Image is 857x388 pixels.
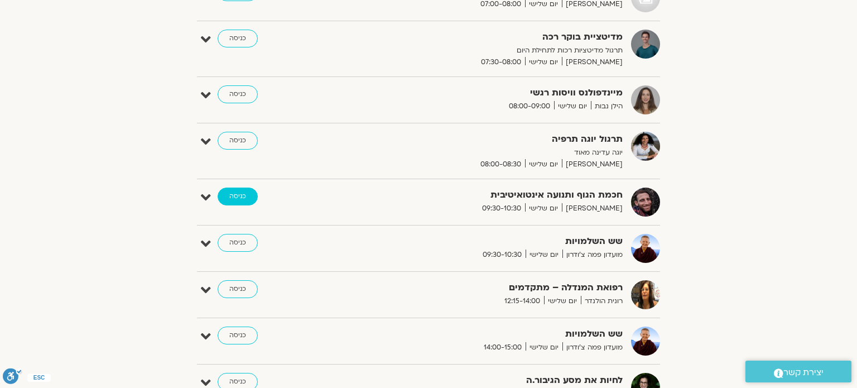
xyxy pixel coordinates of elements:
[591,100,623,112] span: הילן נבות
[526,342,562,353] span: יום שלישי
[544,295,581,307] span: יום שלישי
[562,342,623,353] span: מועדון פמה צ'ודרון
[218,30,258,47] a: כניסה
[525,203,562,214] span: יום שלישי
[218,132,258,150] a: כניסה
[349,188,623,203] strong: חכמת הגוף ותנועה אינטואיטיבית
[562,203,623,214] span: [PERSON_NAME]
[349,280,623,295] strong: רפואת המנדלה – מתקדמים
[525,56,562,68] span: יום שלישי
[477,56,525,68] span: 07:30-08:00
[218,234,258,252] a: כניסה
[562,159,623,170] span: [PERSON_NAME]
[218,188,258,205] a: כניסה
[218,280,258,298] a: כניסה
[349,132,623,147] strong: תרגול יוגה תרפיה
[745,361,851,382] a: יצירת קשר
[349,30,623,45] strong: מדיטציית בוקר רכה
[480,342,526,353] span: 14:00-15:00
[554,100,591,112] span: יום שלישי
[783,365,824,380] span: יצירת קשר
[479,249,526,261] span: 09:30-10:30
[218,327,258,344] a: כניסה
[505,100,554,112] span: 08:00-09:00
[349,234,623,249] strong: שש השלמויות
[581,295,623,307] span: רונית הולנדר
[476,159,525,170] span: 08:00-08:30
[218,85,258,103] a: כניסה
[562,56,623,68] span: [PERSON_NAME]
[349,147,623,159] p: יוגה עדינה מאוד
[478,203,525,214] span: 09:30-10:30
[349,85,623,100] strong: מיינדפולנס וויסות רגשי
[526,249,562,261] span: יום שלישי
[525,159,562,170] span: יום שלישי
[500,295,544,307] span: 12:15-14:00
[562,249,623,261] span: מועדון פמה צ'ודרון
[349,327,623,342] strong: שש השלמויות
[349,45,623,56] p: תרגול מדיטציות רכות לתחילת היום
[349,373,623,388] strong: לחיות את מסע הגיבור.ה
